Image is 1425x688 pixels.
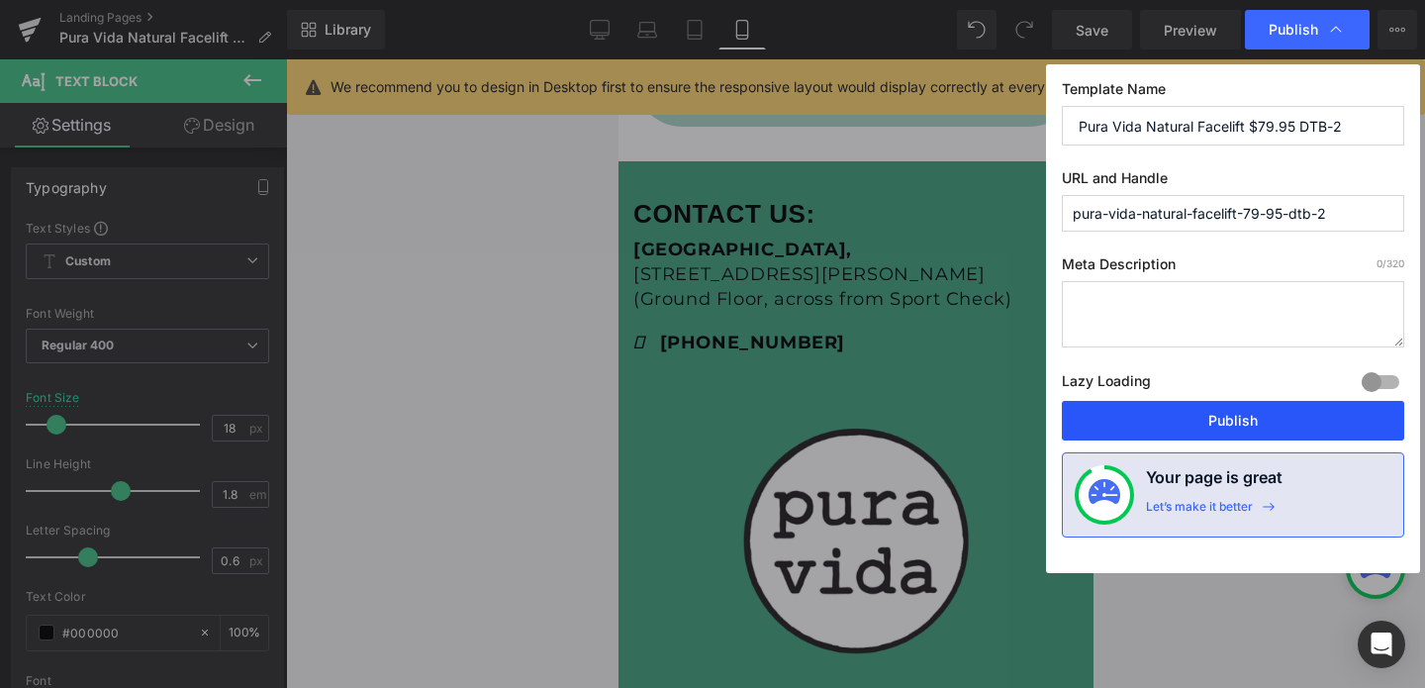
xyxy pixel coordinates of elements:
[1146,465,1282,499] h4: Your page is great
[15,140,197,169] strong: CONTACT US:
[15,179,234,201] strong: [GEOGRAPHIC_DATA],
[15,24,460,52] h1: [PERSON_NAME]
[1062,169,1404,195] label: URL and Handle
[15,272,227,294] a: [PHONE_NUMBER]
[1062,401,1404,441] button: Publish
[1062,368,1151,401] label: Lazy Loading
[1377,257,1382,269] span: 0
[1269,21,1318,39] span: Publish
[1089,479,1120,511] img: onboarding-status.svg
[15,229,393,250] span: (Ground Floor, across from Sport Check)
[1062,255,1404,281] label: Meta Description
[1377,257,1404,269] span: /320
[1358,621,1405,668] div: Open Intercom Messenger
[15,204,366,226] span: [STREET_ADDRESS][PERSON_NAME]
[1146,499,1253,525] div: Let’s make it better
[1062,80,1404,106] label: Template Name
